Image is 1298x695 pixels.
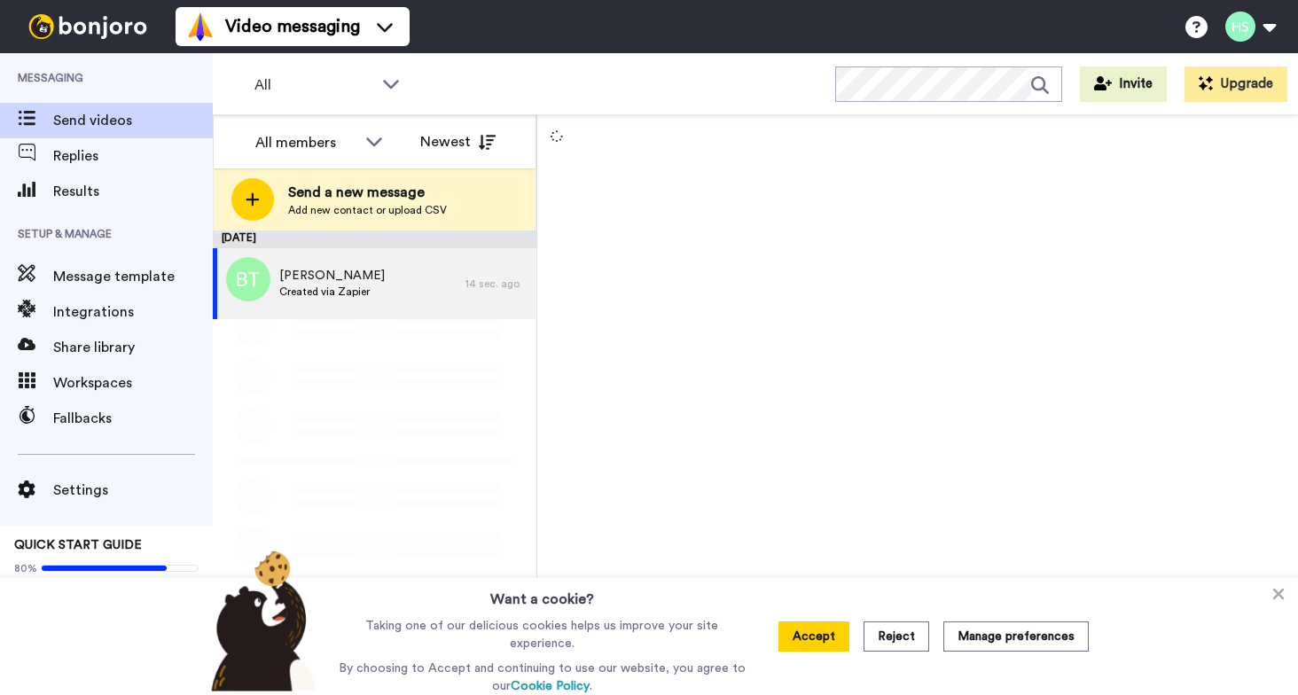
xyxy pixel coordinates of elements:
span: All [254,74,373,96]
div: 14 sec. ago [465,277,528,291]
span: Created via Zapier [279,285,385,299]
span: QUICK START GUIDE [14,539,142,551]
button: Accept [778,621,849,652]
button: Upgrade [1185,66,1287,102]
span: Workspaces [53,372,213,394]
img: bt.png [226,257,270,301]
span: Add new contact or upload CSV [288,203,447,217]
button: Invite [1080,66,1167,102]
span: Video messaging [225,14,360,39]
span: 80% [14,561,37,575]
img: bj-logo-header-white.svg [21,14,154,39]
span: Replies [53,145,213,167]
span: Fallbacks [53,408,213,429]
span: Send a new message [288,182,447,203]
span: Share library [53,337,213,358]
p: Taking one of our delicious cookies helps us improve your site experience. [334,617,750,652]
span: Results [53,181,213,202]
p: By choosing to Accept and continuing to use our website, you agree to our . [334,660,750,695]
div: All members [255,132,356,153]
img: vm-color.svg [186,12,215,41]
button: Reject [864,621,929,652]
h3: Want a cookie? [490,578,594,610]
button: Manage preferences [943,621,1089,652]
button: Newest [407,124,509,160]
span: [PERSON_NAME] [279,267,385,285]
span: Message template [53,266,213,287]
div: [DATE] [213,230,536,248]
span: Settings [53,480,213,501]
a: Cookie Policy [511,680,590,692]
span: Integrations [53,301,213,323]
img: bear-with-cookie.png [195,550,326,691]
span: Send videos [53,110,213,131]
